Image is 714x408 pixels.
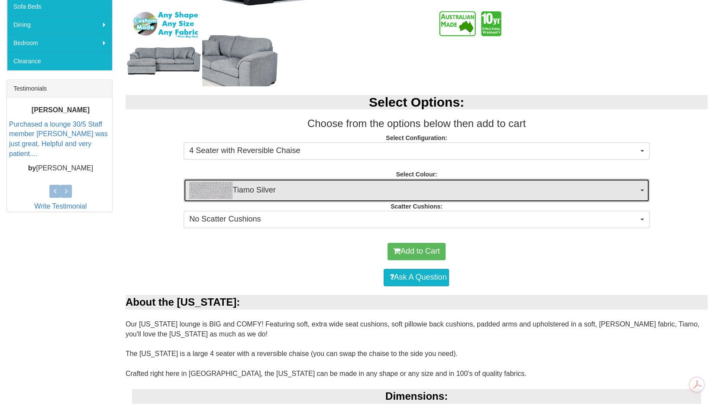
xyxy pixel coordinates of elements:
a: Purchased a lounge 30/5 Staff member [PERSON_NAME] was just great. Helpful and very patient.... [9,120,108,157]
div: Testimonials [7,80,112,98]
b: by [28,164,36,171]
img: Tiamo Silver [189,182,233,199]
a: Bedroom [7,34,112,52]
button: 4 Seater with Reversible Chaise [184,142,649,160]
a: Write Testimonial [34,202,87,210]
span: 4 Seater with Reversible Chaise [189,145,638,157]
a: Clearance [7,52,112,70]
strong: Select Colour: [396,171,437,178]
span: No Scatter Cushions [189,214,638,225]
div: Dimensions: [132,389,701,404]
a: Ask A Question [384,269,449,286]
b: Select Options: [369,95,464,109]
div: About the [US_STATE]: [126,295,708,310]
button: Tiamo SilverTiamo Silver [184,179,649,202]
p: [PERSON_NAME] [9,163,112,173]
span: Tiamo Silver [189,182,638,199]
strong: Scatter Cushions: [391,203,443,210]
strong: Select Configuration: [386,134,447,141]
button: No Scatter Cushions [184,211,649,228]
h3: Choose from the options below then add to cart [126,118,708,129]
a: Dining [7,16,112,34]
button: Add to Cart [388,243,446,260]
b: [PERSON_NAME] [32,106,90,113]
